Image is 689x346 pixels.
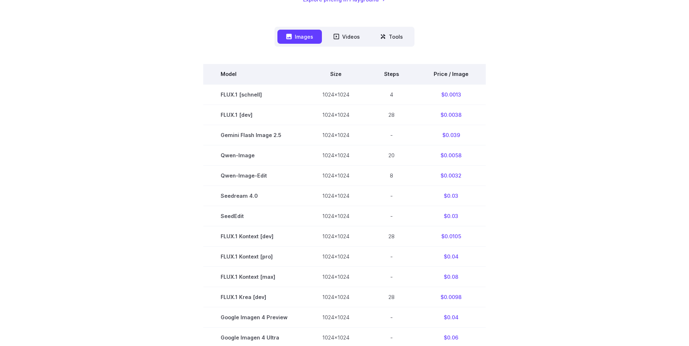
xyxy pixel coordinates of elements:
td: $0.0098 [416,287,486,307]
td: FLUX.1 [dev] [203,104,305,125]
td: Qwen-Image [203,145,305,165]
td: $0.03 [416,206,486,226]
td: Seedream 4.0 [203,186,305,206]
td: 1024x1024 [305,247,367,267]
td: $0.039 [416,125,486,145]
td: 20 [367,145,416,165]
td: $0.03 [416,186,486,206]
td: 4 [367,84,416,105]
td: $0.0105 [416,226,486,247]
td: - [367,267,416,287]
button: Videos [325,30,369,44]
td: 1024x1024 [305,267,367,287]
td: 8 [367,165,416,185]
td: $0.0038 [416,104,486,125]
td: 1024x1024 [305,84,367,105]
th: Model [203,64,305,84]
td: 28 [367,287,416,307]
td: - [367,307,416,328]
td: $0.04 [416,247,486,267]
td: 1024x1024 [305,307,367,328]
td: Qwen-Image-Edit [203,165,305,185]
td: 1024x1024 [305,186,367,206]
td: $0.0058 [416,145,486,165]
td: 1024x1024 [305,145,367,165]
th: Steps [367,64,416,84]
td: 1024x1024 [305,287,367,307]
td: FLUX.1 Krea [dev] [203,287,305,307]
td: 1024x1024 [305,125,367,145]
td: SeedEdit [203,206,305,226]
td: Google Imagen 4 Preview [203,307,305,328]
td: - [367,125,416,145]
td: - [367,247,416,267]
td: 1024x1024 [305,104,367,125]
td: FLUX.1 Kontext [pro] [203,247,305,267]
td: - [367,206,416,226]
td: 1024x1024 [305,206,367,226]
button: Tools [371,30,412,44]
td: 1024x1024 [305,165,367,185]
td: 28 [367,104,416,125]
td: FLUX.1 Kontext [dev] [203,226,305,247]
td: 1024x1024 [305,226,367,247]
td: $0.04 [416,307,486,328]
th: Size [305,64,367,84]
td: 28 [367,226,416,247]
td: $0.0013 [416,84,486,105]
span: Gemini Flash Image 2.5 [221,131,288,139]
td: FLUX.1 [schnell] [203,84,305,105]
td: - [367,186,416,206]
th: Price / Image [416,64,486,84]
td: $0.0032 [416,165,486,185]
td: $0.08 [416,267,486,287]
td: FLUX.1 Kontext [max] [203,267,305,287]
button: Images [277,30,322,44]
